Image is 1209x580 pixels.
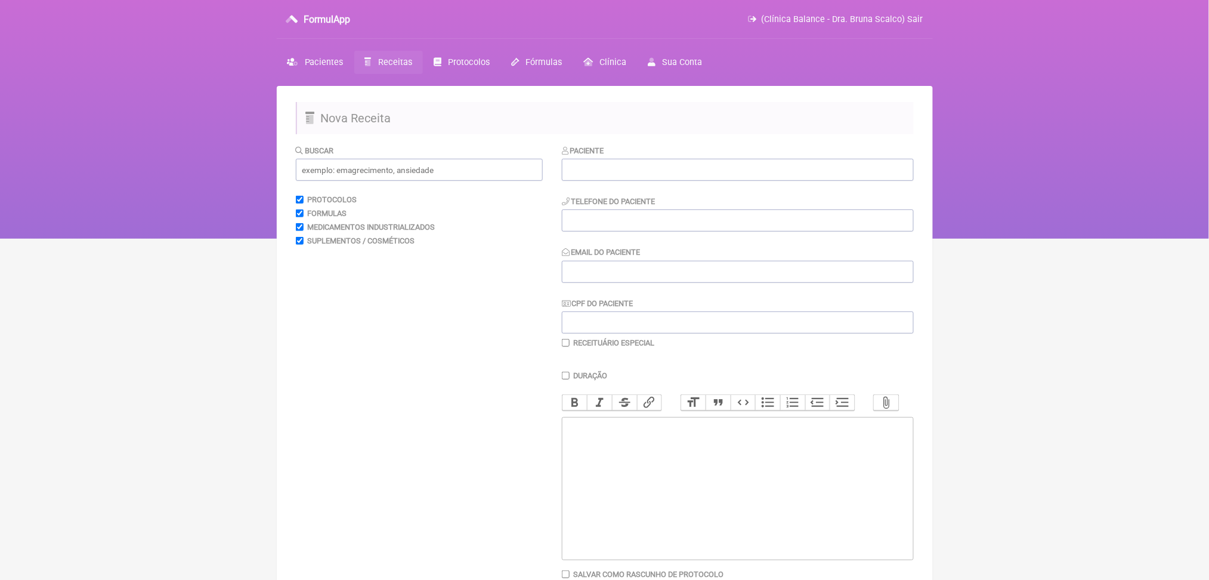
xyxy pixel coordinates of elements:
label: Duração [573,371,607,380]
span: Clínica [599,57,626,67]
label: Buscar [296,146,334,155]
span: Pacientes [305,57,344,67]
h2: Nova Receita [296,102,914,134]
button: Bullets [755,395,780,411]
button: Increase Level [830,395,855,411]
span: Receitas [378,57,412,67]
a: Clínica [573,51,637,74]
label: Salvar como rascunho de Protocolo [573,570,723,579]
label: Formulas [307,209,347,218]
label: Email do Paciente [562,248,641,257]
button: Attach Files [874,395,899,411]
a: Receitas [354,51,423,74]
a: Pacientes [277,51,354,74]
button: Decrease Level [805,395,830,411]
span: Protocolos [448,57,490,67]
label: Receituário Especial [573,338,654,347]
span: (Clínica Balance - Dra. Bruna Scalco) Sair [762,14,923,24]
label: Telefone do Paciente [562,197,655,206]
button: Numbers [780,395,805,411]
label: Protocolos [307,195,357,204]
button: Code [731,395,756,411]
a: Protocolos [423,51,500,74]
label: Suplementos / Cosméticos [307,236,415,245]
button: Heading [681,395,706,411]
a: (Clínica Balance - Dra. Bruna Scalco) Sair [748,14,923,24]
label: Medicamentos Industrializados [307,223,435,232]
label: CPF do Paciente [562,299,633,308]
button: Strikethrough [612,395,637,411]
button: Italic [587,395,612,411]
a: Fórmulas [500,51,573,74]
h3: FormulApp [304,14,350,25]
button: Quote [706,395,731,411]
span: Sua Conta [663,57,703,67]
label: Paciente [562,146,604,155]
a: Sua Conta [637,51,713,74]
span: Fórmulas [525,57,562,67]
button: Link [637,395,662,411]
button: Bold [562,395,588,411]
input: exemplo: emagrecimento, ansiedade [296,159,543,181]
